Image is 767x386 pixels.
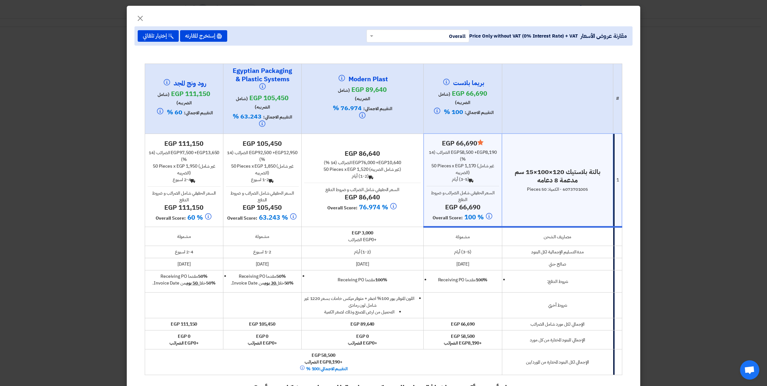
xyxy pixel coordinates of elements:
[352,230,373,236] b: egp 3,000
[431,162,436,169] span: 50
[444,107,463,117] span: 100 %
[198,273,208,280] strong: 50%
[427,149,499,162] div: 58,500 + 8,190 الضرائب (14 %)
[299,365,348,372] b: 100 %
[502,318,613,330] td: الإجمالي لكل مورد شامل الضرائب
[138,30,179,42] button: إختيار تلقائي
[320,359,329,365] span: egp
[502,258,613,270] td: صالح حتي
[177,163,197,170] span: egp 1,950
[378,159,387,166] span: egp
[226,149,299,163] div: 92,500 + 12,950 الضرائب (14 %)
[197,149,205,156] span: egp
[431,79,495,88] h4: بريما بلاست
[465,109,494,116] span: التقييم الاجمالي:
[451,333,475,340] b: egp 58,500
[152,280,215,286] span: خلال من Invoice Date.
[433,215,463,221] span: Overall Score:
[427,203,499,211] h4: egp 66,690
[249,149,258,156] span: egp
[171,89,210,99] span: egp 111,150
[237,163,254,170] span: Pieces x
[325,186,399,193] span: السعر الحقيقي شامل الضرائب و ضروط الدفع
[451,149,460,156] span: egp
[226,176,299,183] div: 1-2 اسبوع
[476,276,488,283] strong: 100%
[231,163,236,170] span: 50
[424,246,502,258] td: (3-5) أيام
[330,75,394,84] h4: Modern Plast
[330,166,346,173] span: Pieces x
[359,202,388,212] span: 76.974 %
[502,246,613,258] td: مدة التسليم الإجمالية لكل البنود
[227,215,257,222] span: Overall Score:
[333,103,362,113] span: 76.974 %
[323,166,329,173] span: 50
[459,340,468,347] span: egp
[581,31,627,40] span: مقارنة عروض الأسعار
[363,105,392,112] span: التقييم الاجمالي:
[613,64,622,134] th: #
[169,340,199,347] b: + 0 الضرائب
[156,215,186,222] span: Overall Score:
[502,227,613,246] td: مصاريف الشحن
[177,163,215,176] span: (غير شامل الضريبه)
[223,246,301,258] td: 1-2 اسبوع
[230,66,294,92] h4: Egyptian Packaging & Plastic Systems
[186,280,198,286] u: 50 يوم
[319,365,348,372] span: التقييم الاجمالي:
[171,149,179,156] span: egp
[145,258,223,270] td: [DATE]
[305,359,342,365] b: + 8,190 الضرائب
[350,321,374,328] b: egp 89,640
[153,163,158,170] span: 50
[223,258,301,270] td: [DATE]
[167,107,182,117] span: 60 %
[255,163,293,176] span: (غير شامل الضريبه)
[136,8,144,28] span: ×
[239,273,286,280] span: مقدما Receiving PO
[206,280,216,286] strong: 50%
[131,10,149,23] button: Close
[324,309,394,315] span: التحميل من ارض المصنع وذلك لصغر الكمية
[363,236,372,243] span: egp
[740,360,759,380] a: Open chat
[301,246,424,258] td: (1-2) أيام
[369,166,401,173] span: (غير شامل الضريبه)
[236,95,270,110] span: (شامل الضريبه)
[424,258,502,270] td: [DATE]
[455,162,476,169] span: egp 1,170
[427,139,499,147] h4: egp 66,690
[226,203,299,212] h4: egp 105,450
[249,93,289,103] span: egp 105,450
[184,110,213,116] span: التقييم الاجمالي:
[185,340,194,347] span: egp
[263,340,272,347] span: egp
[145,246,223,258] td: 2-4 اسبوع
[301,258,424,270] td: [DATE]
[152,79,216,88] h4: رود ونج المجد
[427,176,499,183] div: (3-5) أيام
[438,276,488,283] span: مقدما Receiving PO
[231,280,294,286] span: خلال من Invoice Date.
[178,333,190,340] b: egp 0
[477,149,486,156] span: egp
[347,166,368,173] span: egp 1,520
[158,91,192,106] span: (شامل الضريبه)
[426,233,499,240] div: مشمولة
[456,162,494,176] span: (غير شامل الضريبه)
[263,114,292,120] span: التقييم الاجمالي:
[249,321,275,328] b: egp 105,450
[276,273,286,280] strong: 50%
[527,186,588,193] span: 6073701005 - الكمية: 50 Pieces
[226,139,299,148] h4: egp 105,450
[613,134,622,227] td: 1
[502,270,613,293] td: شروط الدفع:
[452,89,487,98] span: egp 66,690
[431,189,495,203] span: السعر الحقيقي شامل الضرائب و ضروط الدفع
[505,168,610,184] h4: بالتة بلاستيك 120×100×15 سم مدعمة 8 دعامه
[312,352,335,359] b: egp 58,500
[304,236,421,243] div: + 0 الضرائب
[159,163,176,170] span: Pieces x
[437,162,454,169] span: Pieces x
